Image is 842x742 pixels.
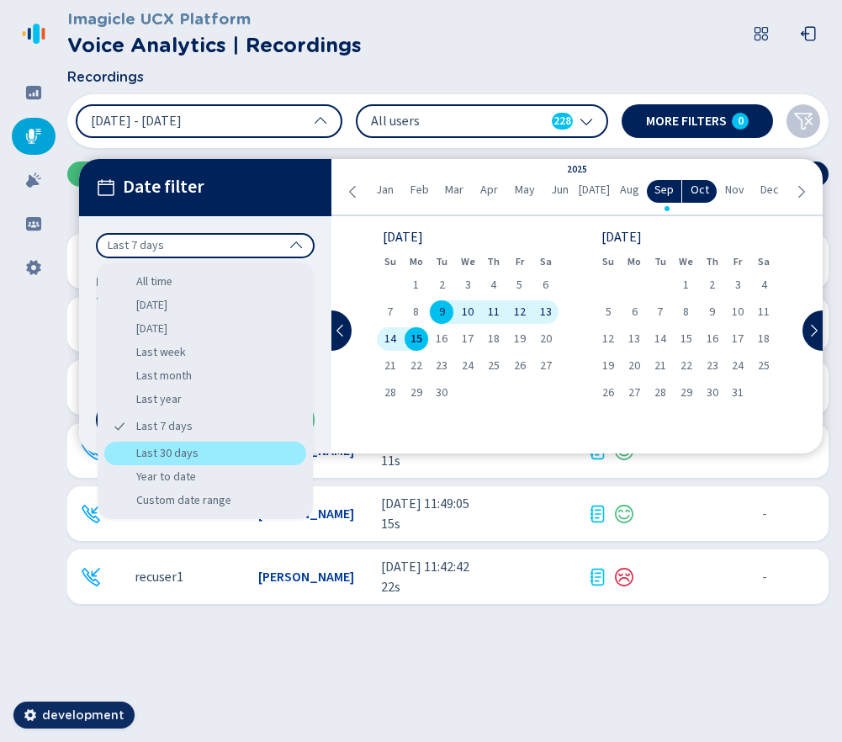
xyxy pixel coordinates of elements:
svg: chevron-right [794,185,808,199]
div: Dashboard [12,74,56,111]
div: Last month [104,364,306,388]
span: 7 [657,306,663,318]
div: Wed Oct 22 2025 [673,354,699,378]
div: Last 7 days [104,411,306,442]
span: 15 [680,333,692,345]
div: 2025 [567,163,587,178]
span: May [515,182,535,199]
span: 29 [680,387,692,399]
abbr: Friday [733,256,742,268]
span: 6 [632,306,638,318]
abbr: Wednesday [679,256,693,268]
span: 30 [436,387,447,399]
abbr: Friday [516,256,524,268]
button: [DATE] - [DATE] [76,104,342,138]
button: Upload [67,162,181,187]
svg: tick [113,420,126,433]
span: Jan [376,182,394,199]
div: Tue Sep 30 2025 [429,381,455,405]
span: To [96,292,130,312]
abbr: Tuesday [654,256,666,268]
span: 5 [606,306,612,318]
span: No tags assigned [762,504,767,524]
span: 4 [490,279,496,291]
div: Incoming call [81,504,101,524]
div: Thu Oct 02 2025 [699,273,725,297]
div: Sat Oct 18 2025 [751,327,777,351]
span: 10 [462,306,474,318]
div: Fri Sep 12 2025 [506,300,532,324]
span: 21 [384,360,396,372]
div: Thu Oct 23 2025 [699,354,725,378]
svg: box-arrow-left [800,25,817,42]
div: Transcription available [587,504,607,524]
span: 13 [628,333,640,345]
div: Thu Oct 16 2025 [699,327,725,351]
div: Wed Sep 10 2025 [455,300,481,324]
div: Thu Sep 25 2025 [481,354,507,378]
span: 9 [439,306,445,318]
div: Thu Oct 30 2025 [699,381,725,405]
div: Sun Sep 21 2025 [377,354,403,378]
div: Incoming call [81,567,101,587]
div: [DATE] [383,231,553,243]
svg: journal-text [587,504,607,524]
abbr: Wednesday [461,256,475,268]
span: 21 [654,360,666,372]
span: 4 [761,279,767,291]
div: Positive sentiment [614,504,634,524]
div: Wed Oct 29 2025 [673,381,699,405]
span: Apr [480,182,498,199]
span: 3 [465,279,471,291]
span: 13 [540,306,552,318]
abbr: Saturday [758,256,770,268]
div: Fri Sep 26 2025 [506,354,532,378]
svg: journal-text [587,567,607,587]
div: Fri Sep 05 2025 [506,273,532,297]
span: 31 [732,387,744,399]
span: [DATE] - [DATE] [91,114,182,128]
svg: icon-emoji-smile [614,504,634,524]
svg: funnel-disabled [793,111,813,131]
span: 0 [738,114,744,128]
div: [DATE] [104,317,306,341]
div: Sat Oct 25 2025 [751,354,777,378]
span: 7 [387,306,393,318]
span: No tags assigned [762,567,767,587]
div: Mon Sep 08 2025 [403,300,429,324]
div: Tue Oct 28 2025 [648,381,674,405]
abbr: Thursday [487,256,500,268]
span: 2 [709,279,715,291]
div: Mon Oct 27 2025 [622,381,648,405]
div: Mon Sep 22 2025 [403,354,429,378]
svg: chevron-up [314,114,327,128]
div: Sat Sep 06 2025 [532,273,559,297]
span: Oct [691,182,709,199]
span: From [96,272,130,292]
svg: calendar [96,178,116,198]
div: Sun Oct 19 2025 [596,354,622,378]
span: 24 [732,360,744,372]
span: 20 [628,360,640,372]
div: Sat Oct 04 2025 [751,273,777,297]
div: Mon Sep 15 2025 [403,327,429,351]
div: Tue Sep 16 2025 [429,327,455,351]
span: 25 [758,360,770,372]
span: 11 [758,306,770,318]
span: 15 [410,333,422,345]
div: Recordings [12,118,56,155]
div: Sat Sep 27 2025 [532,354,559,378]
span: 27 [628,387,640,399]
div: Mon Oct 20 2025 [622,354,648,378]
div: Thu Sep 04 2025 [481,273,507,297]
span: 2 [439,279,445,291]
span: 6 [543,279,548,291]
div: Thu Sep 18 2025 [481,327,507,351]
svg: chevron-left [334,324,347,337]
div: Fri Oct 31 2025 [725,381,751,405]
div: Sun Sep 14 2025 [377,327,403,351]
span: [DATE] [579,182,610,199]
div: Mon Sep 29 2025 [403,381,429,405]
div: Custom date range [104,489,306,512]
span: 23 [436,360,447,372]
